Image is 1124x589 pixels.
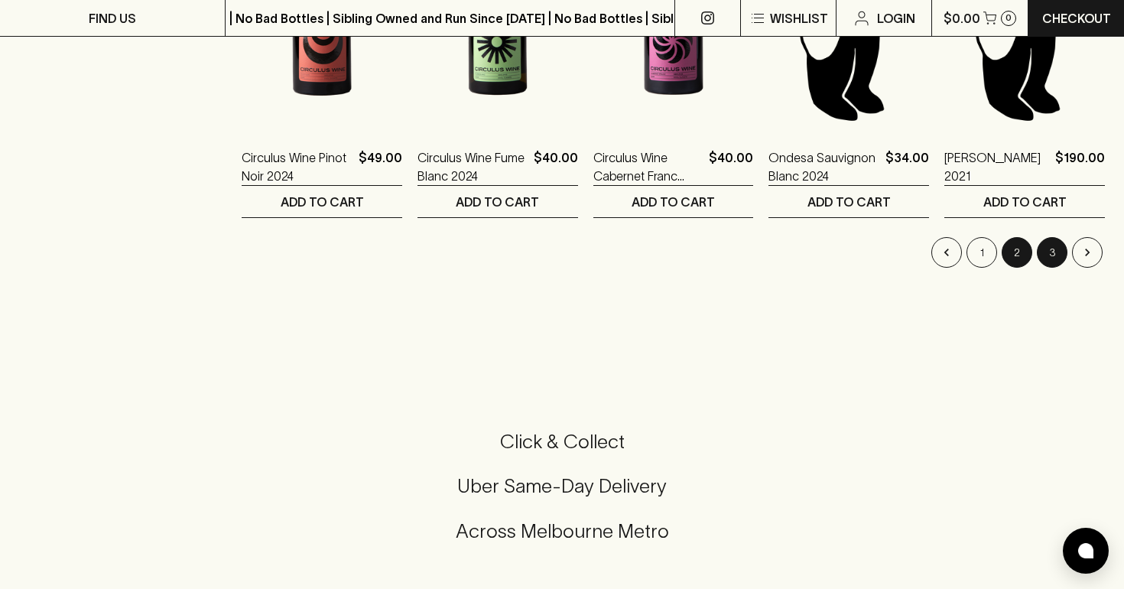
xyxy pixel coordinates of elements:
p: $34.00 [885,148,929,185]
p: ADD TO CART [983,193,1067,211]
h5: Across Melbourne Metro [18,519,1106,544]
p: $190.00 [1055,148,1105,185]
p: Login [877,9,915,28]
button: Go to next page [1072,237,1103,268]
a: Ondesa Sauvignon Blanc 2024 [768,148,879,185]
a: Circulus Wine Fume Blanc 2024 [417,148,528,185]
p: $0.00 [944,9,980,28]
nav: pagination navigation [242,237,1105,268]
button: page 2 [1002,237,1032,268]
a: Circulus Wine Cabernet Franc 2023 [593,148,703,185]
p: FIND US [89,9,136,28]
p: 0 [1005,14,1012,22]
h5: Uber Same-Day Delivery [18,473,1106,499]
button: Go to page 1 [966,237,997,268]
p: ADD TO CART [807,193,891,211]
a: [PERSON_NAME] 2021 [944,148,1049,185]
p: $40.00 [534,148,578,185]
a: Circulus Wine Pinot Noir 2024 [242,148,352,185]
h5: Click & Collect [18,429,1106,454]
button: ADD TO CART [944,186,1105,217]
p: $49.00 [359,148,402,185]
p: ADD TO CART [632,193,715,211]
button: Go to previous page [931,237,962,268]
button: Go to page 3 [1037,237,1067,268]
button: ADD TO CART [417,186,578,217]
p: $40.00 [709,148,753,185]
button: ADD TO CART [242,186,402,217]
button: ADD TO CART [593,186,754,217]
button: ADD TO CART [768,186,929,217]
p: ADD TO CART [281,193,364,211]
img: bubble-icon [1078,543,1093,558]
p: Wishlist [770,9,828,28]
p: Checkout [1042,9,1111,28]
p: ADD TO CART [456,193,539,211]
